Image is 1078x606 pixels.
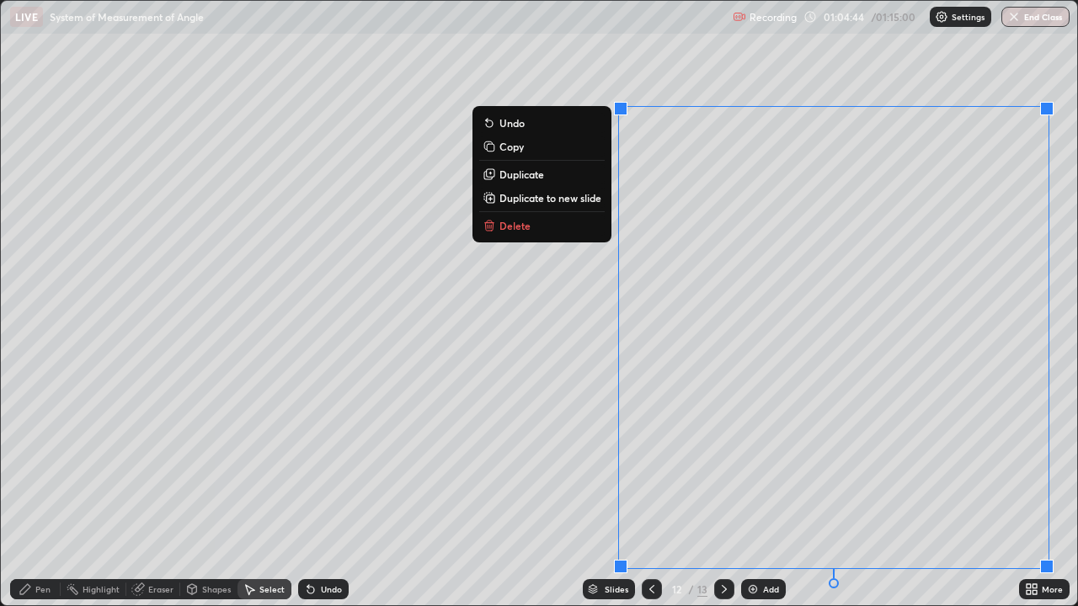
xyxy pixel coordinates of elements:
button: Copy [479,136,605,157]
p: Duplicate [499,167,544,181]
img: recording.375f2c34.svg [733,10,746,24]
div: 12 [669,584,686,594]
p: Settings [952,13,985,21]
button: Duplicate to new slide [479,188,605,208]
div: Add [763,585,779,593]
div: 13 [697,582,707,597]
button: End Class [1001,7,1070,27]
p: Delete [499,219,531,232]
div: Select [259,585,285,593]
p: System of Measurement of Angle [50,10,204,24]
img: class-settings-icons [935,10,948,24]
button: Delete [479,215,605,236]
div: Eraser [148,585,173,593]
div: Highlight [83,585,120,593]
button: Duplicate [479,164,605,184]
img: end-class-cross [1007,10,1021,24]
div: Shapes [202,585,231,593]
img: add-slide-button [746,582,760,596]
div: More [1042,585,1063,593]
p: LIVE [15,10,38,24]
div: Pen [35,585,51,593]
button: Undo [479,113,605,133]
p: Duplicate to new slide [499,191,601,205]
p: Recording [750,11,797,24]
div: Undo [321,585,342,593]
div: / [689,584,694,594]
div: Slides [605,585,628,593]
p: Undo [499,116,525,130]
p: Copy [499,140,524,153]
